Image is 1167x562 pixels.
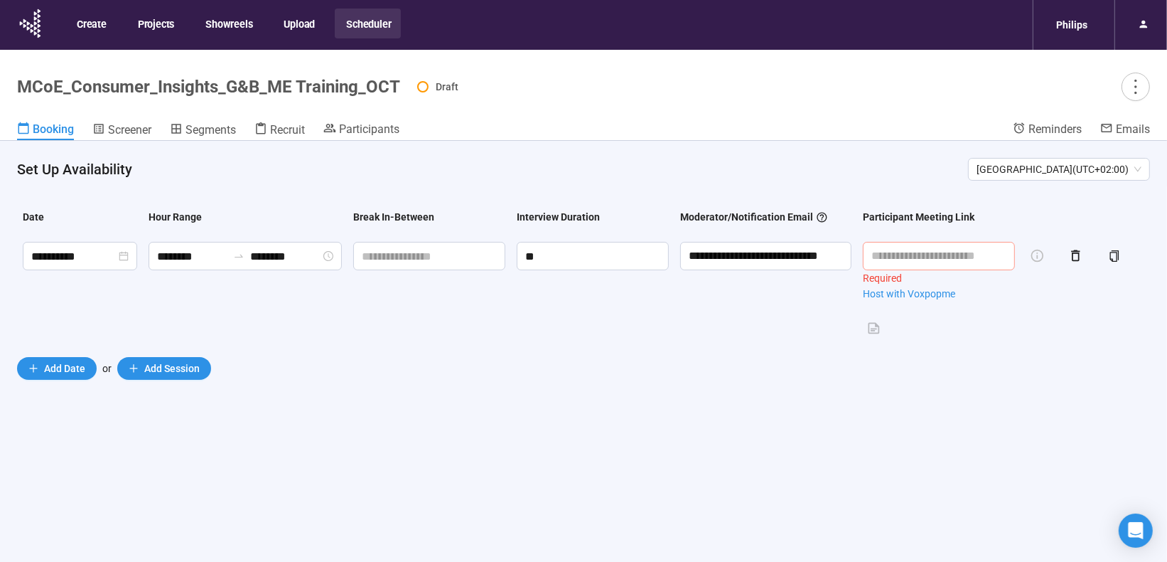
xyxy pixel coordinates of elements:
[28,364,38,373] span: plus
[127,9,184,38] button: Projects
[149,209,202,225] div: Hour Range
[353,209,434,225] div: Break In-Between
[23,209,44,225] div: Date
[1119,514,1153,548] div: Open Intercom Messenger
[1116,122,1150,136] span: Emails
[436,81,458,92] span: Draft
[17,159,957,179] h4: Set Up Availability
[1126,77,1145,96] span: more
[17,357,97,380] button: plusAdd Date
[117,357,211,380] button: plusAdd Session
[92,122,151,140] a: Screener
[17,357,1150,380] div: or
[270,123,305,137] span: Recruit
[863,209,974,225] div: Participant Meeting Link
[185,123,236,137] span: Segments
[517,209,600,225] div: Interview Duration
[1013,122,1082,139] a: Reminders
[17,122,74,140] a: Booking
[1103,245,1126,267] button: copy
[65,9,117,38] button: Create
[129,364,139,373] span: plus
[680,209,828,225] div: Moderator/Notification Email
[335,9,401,38] button: Scheduler
[1122,73,1150,101] button: more
[194,9,262,38] button: Showreels
[144,361,200,376] span: Add Session
[108,123,151,137] span: Screener
[17,77,400,97] h1: MCoE_Consumer_Insights_G&B_ME Training_OCT
[44,361,85,376] span: Add Date
[272,9,325,38] button: Upload
[863,286,1015,302] a: Host with Voxpopme
[233,250,244,262] span: to
[1048,11,1096,38] div: Philips
[170,122,236,140] a: Segments
[323,122,399,139] a: Participants
[233,250,244,262] span: swap-right
[339,122,399,136] span: Participants
[977,159,1141,180] span: [GEOGRAPHIC_DATA] ( UTC+02:00 )
[1109,250,1120,262] span: copy
[1100,122,1150,139] a: Emails
[1028,122,1082,136] span: Reminders
[863,270,1015,286] div: Required
[33,122,74,136] span: Booking
[254,122,305,140] a: Recruit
